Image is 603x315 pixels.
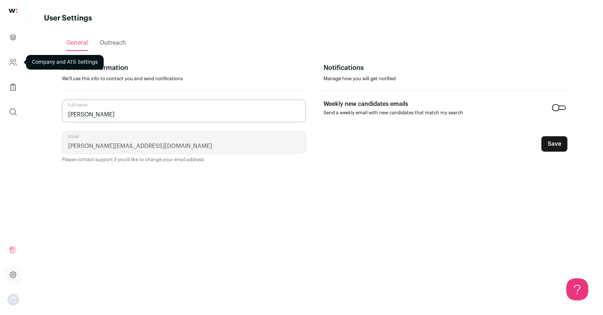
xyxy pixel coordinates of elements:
[323,63,567,73] p: Notifications
[323,100,463,108] p: Weekly new candidates emails
[62,100,306,122] input: Full name
[7,294,19,305] img: nopic.png
[4,78,22,96] a: Company Lists
[541,136,567,152] button: Save
[100,40,126,46] span: Outreach
[62,76,306,82] p: We'll use this info to contact you and send notifications
[4,29,22,46] a: Projects
[62,131,306,154] input: Email
[566,278,588,300] iframe: Help Scout Beacon - Open
[44,13,92,23] h1: User Settings
[66,40,88,46] span: General
[26,55,104,70] div: Company and ATS Settings
[9,9,17,13] img: wellfound-shorthand-0d5821cbd27db2630d0214b213865d53afaa358527fdda9d0ea32b1df1b89c2c.svg
[323,76,567,82] p: Manage how you will get notified
[323,110,463,116] p: Send a weekly email with new candidates that match my search
[62,63,306,73] p: Personal Information
[100,36,126,50] a: Outreach
[7,294,19,305] button: Open dropdown
[4,53,22,71] a: Company and ATS Settings
[62,157,306,163] p: Please contact support if you'd like to change your email address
